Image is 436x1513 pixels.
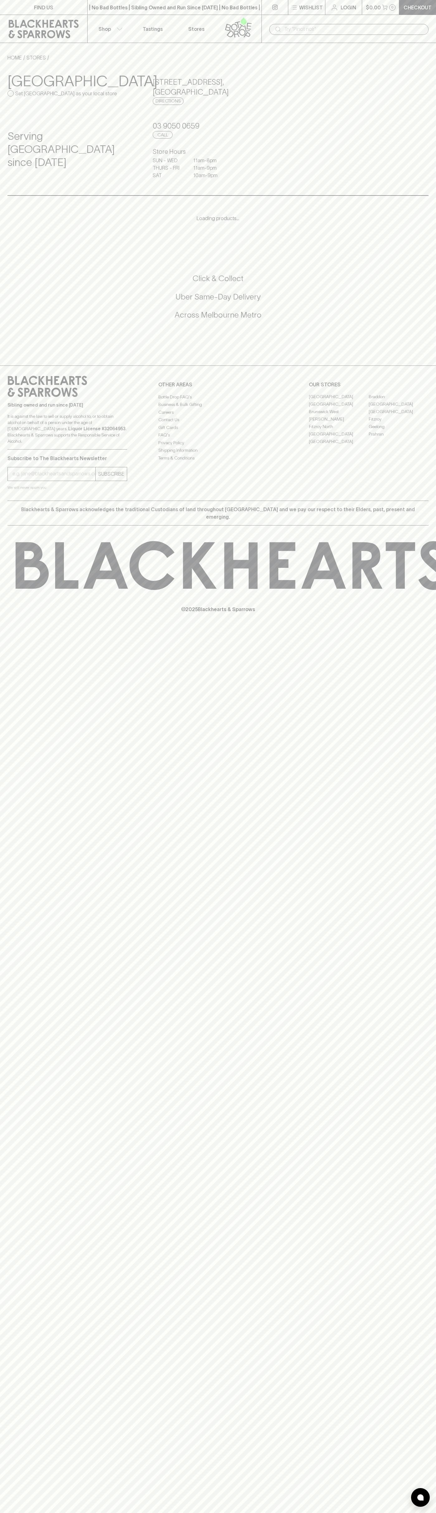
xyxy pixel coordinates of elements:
p: Wishlist [299,4,323,11]
h5: [STREET_ADDRESS] , [GEOGRAPHIC_DATA] [153,77,283,97]
h6: Store Hours [153,147,283,157]
a: Directions [153,97,184,105]
p: Tastings [143,25,163,33]
p: Login [341,4,356,11]
a: HOME [7,55,22,60]
a: Call [153,131,173,139]
a: FAQ's [158,431,278,439]
a: Braddon [369,393,429,401]
a: Geelong [369,423,429,431]
a: [GEOGRAPHIC_DATA] [309,401,369,408]
a: Fitzroy [369,416,429,423]
p: FIND US [34,4,53,11]
h5: 03 9050 0659 [153,121,283,131]
img: bubble-icon [417,1494,424,1501]
p: Blackhearts & Sparrows acknowledges the traditional Custodians of land throughout [GEOGRAPHIC_DAT... [12,506,424,521]
input: e.g. jane@blackheartsandsparrows.com.au [12,469,95,479]
p: 0 [391,6,394,9]
p: We will never spam you [7,484,127,491]
h5: Across Melbourne Metro [7,310,429,320]
a: Tastings [131,15,175,43]
input: Try "Pinot noir" [284,24,424,34]
p: THURS - FRI [153,164,184,172]
h5: Uber Same-Day Delivery [7,292,429,302]
h3: [GEOGRAPHIC_DATA] [7,72,138,90]
p: OTHER AREAS [158,381,278,388]
a: Fitzroy North [309,423,369,431]
a: Prahran [369,431,429,438]
p: Checkout [404,4,432,11]
h5: Click & Collect [7,273,429,284]
p: Sibling owned and run since [DATE] [7,402,127,408]
a: Brunswick West [309,408,369,416]
p: $0.00 [366,4,381,11]
p: 11am - 8pm [193,157,224,164]
p: OUR STORES [309,381,429,388]
a: [GEOGRAPHIC_DATA] [369,401,429,408]
button: Shop [88,15,131,43]
h4: Serving [GEOGRAPHIC_DATA] since [DATE] [7,130,138,169]
a: Gift Cards [158,424,278,431]
a: Terms & Conditions [158,454,278,462]
a: Careers [158,408,278,416]
strong: Liquor License #32064953 [68,426,126,431]
a: STORES [26,55,46,60]
a: Shipping Information [158,447,278,454]
a: [GEOGRAPHIC_DATA] [309,393,369,401]
a: [GEOGRAPHIC_DATA] [309,438,369,445]
a: [GEOGRAPHIC_DATA] [309,431,369,438]
p: Set [GEOGRAPHIC_DATA] as your local store [15,90,117,97]
p: SUN - WED [153,157,184,164]
p: Shop [98,25,111,33]
a: Contact Us [158,416,278,424]
p: Loading products... [6,214,430,222]
p: 11am - 9pm [193,164,224,172]
a: Bottle Drop FAQ's [158,393,278,401]
a: Stores [175,15,218,43]
p: Subscribe to The Blackhearts Newsletter [7,455,127,462]
p: 10am - 9pm [193,172,224,179]
a: Privacy Policy [158,439,278,446]
p: SAT [153,172,184,179]
a: [GEOGRAPHIC_DATA] [369,408,429,416]
p: It is against the law to sell or supply alcohol to, or to obtain alcohol on behalf of a person un... [7,413,127,444]
p: SUBSCRIBE [98,470,124,478]
button: SUBSCRIBE [96,467,127,481]
a: [PERSON_NAME] [309,416,369,423]
p: Stores [188,25,204,33]
div: Call to action block [7,248,429,353]
a: Business & Bulk Gifting [158,401,278,408]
